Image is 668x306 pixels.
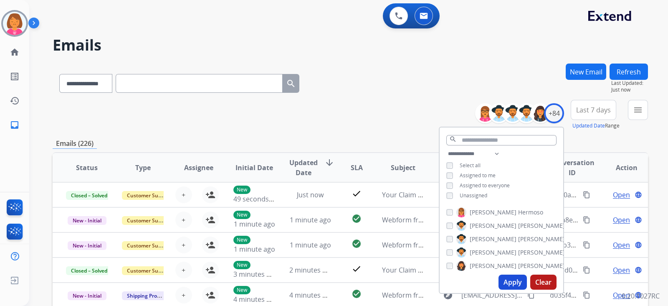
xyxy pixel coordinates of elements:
[470,262,516,270] span: [PERSON_NAME]
[382,240,571,250] span: Webform from [EMAIL_ADDRESS][DOMAIN_NAME] on [DATE]
[182,265,185,275] span: +
[351,163,363,173] span: SLA
[175,287,192,303] button: +
[635,266,642,274] mat-icon: language
[233,236,250,244] p: New
[352,239,362,249] mat-icon: check_circle
[66,266,112,275] span: Closed – Solved
[135,163,151,173] span: Type
[611,80,648,87] span: Last Updated:
[205,215,215,225] mat-icon: person_add
[622,291,660,301] p: 0.20.1027RC
[470,208,516,217] span: [PERSON_NAME]
[498,275,527,290] button: Apply
[633,105,643,115] mat-icon: menu
[583,191,590,199] mat-icon: content_copy
[613,240,630,250] span: Open
[518,235,565,243] span: [PERSON_NAME]
[205,240,215,250] mat-icon: person_add
[68,241,106,250] span: New - Initial
[518,248,565,257] span: [PERSON_NAME]
[583,291,590,299] mat-icon: content_copy
[122,241,176,250] span: Customer Support
[205,290,215,300] mat-icon: person_add
[53,138,97,149] p: Emails (226)
[10,47,20,57] mat-icon: home
[382,291,571,300] span: Webform from [EMAIL_ADDRESS][DOMAIN_NAME] on [DATE]
[68,216,106,225] span: New - Initial
[182,290,185,300] span: +
[449,135,457,143] mat-icon: search
[290,240,331,250] span: 1 minute ago
[443,290,453,300] mat-icon: explore
[324,158,334,168] mat-icon: arrow_downward
[461,290,522,300] span: [EMAIL_ADDRESS][DOMAIN_NAME]
[382,215,623,224] span: Webform from [PERSON_NAME][EMAIL_ADDRESS][DOMAIN_NAME] on [DATE]
[234,219,275,229] span: 1 minute ago
[635,241,642,249] mat-icon: language
[352,214,362,224] mat-icon: check_circle
[613,215,630,225] span: Open
[572,122,605,129] button: Updated Date
[566,64,606,80] button: New Email
[10,96,20,106] mat-icon: history
[518,262,565,270] span: [PERSON_NAME]
[572,122,620,129] span: Range
[68,291,106,300] span: New - Initial
[460,162,481,169] span: Select all
[122,291,179,300] span: Shipping Protection
[233,194,282,204] span: 49 seconds ago
[518,222,565,230] span: [PERSON_NAME]
[233,270,278,279] span: 3 minutes ago
[234,245,275,254] span: 1 minute ago
[53,37,648,54] h2: Emails
[66,191,112,200] span: Closed – Solved
[583,216,590,224] mat-icon: content_copy
[382,190,455,199] span: Your Claim with Extend
[576,108,611,112] span: Last 7 days
[290,215,331,224] span: 1 minute ago
[352,264,362,274] mat-icon: check
[233,211,250,219] p: New
[289,291,334,300] span: 4 minutes ago
[518,208,543,217] span: Hermoso
[460,182,510,189] span: Assigned to everyone
[10,120,20,130] mat-icon: inbox
[391,163,415,173] span: Subject
[460,172,496,179] span: Assigned to me
[289,265,334,275] span: 2 minutes ago
[571,100,616,120] button: Last 7 days
[470,248,516,257] span: [PERSON_NAME]
[122,191,176,200] span: Customer Support
[182,215,185,225] span: +
[235,163,273,173] span: Initial Date
[297,190,324,199] span: Just now
[175,262,192,278] button: +
[550,158,595,178] span: Conversation ID
[610,64,648,80] button: Refresh
[382,265,455,275] span: Your Claim with Extend
[530,275,557,290] button: Clear
[583,266,590,274] mat-icon: content_copy
[175,237,192,253] button: +
[76,163,98,173] span: Status
[583,241,590,249] mat-icon: content_copy
[233,286,250,294] p: New
[233,186,250,194] p: New
[460,192,487,199] span: Unassigned
[122,216,176,225] span: Customer Support
[175,212,192,228] button: +
[635,216,642,224] mat-icon: language
[286,79,296,89] mat-icon: search
[184,163,213,173] span: Assignee
[352,189,362,199] mat-icon: check
[10,71,20,82] mat-icon: list_alt
[233,261,250,269] p: New
[470,222,516,230] span: [PERSON_NAME]
[205,265,215,275] mat-icon: person_add
[527,291,535,299] mat-icon: content_copy
[635,191,642,199] mat-icon: language
[613,190,630,200] span: Open
[470,235,516,243] span: [PERSON_NAME]
[3,12,26,35] img: avatar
